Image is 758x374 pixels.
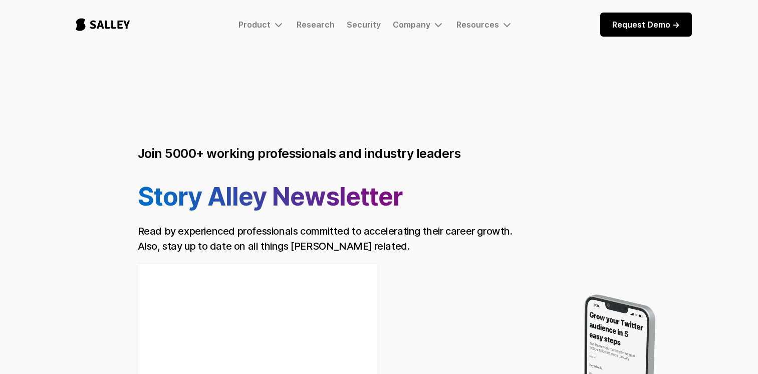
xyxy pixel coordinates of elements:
h1: Story Alley Newsletter [138,181,621,220]
div: Company [393,20,430,30]
div: Resources [456,20,499,30]
a: home [67,8,139,41]
a: Security [347,20,381,30]
h3: Read by experienced professionals committed to accelerating their career growth. Also, stay up to... [138,225,513,252]
div: Resources [456,19,513,31]
div: Product [238,19,285,31]
div: Company [393,19,444,31]
a: Request Demo -> [600,13,692,37]
a: Research [297,20,335,30]
h3: Join 5000+ working professionals and industry leaders [138,146,461,161]
div: Product [238,20,271,30]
